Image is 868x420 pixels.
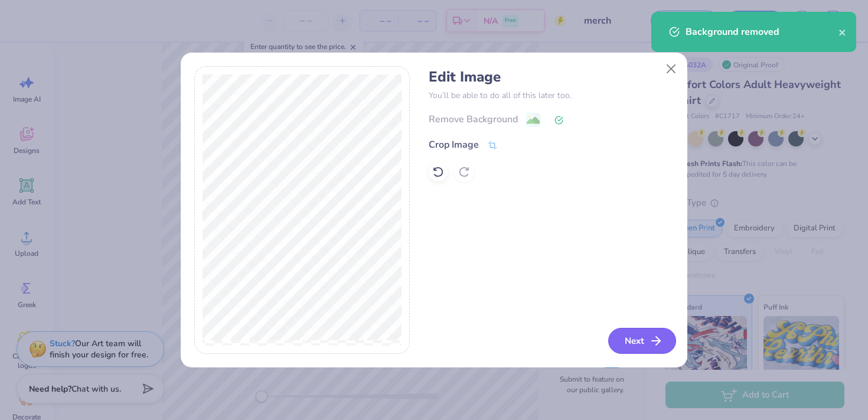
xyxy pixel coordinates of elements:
button: Close [660,58,683,80]
button: close [838,25,847,39]
h4: Edit Image [429,69,674,86]
p: You’ll be able to do all of this later too. [429,89,674,102]
button: Next [608,328,676,354]
div: Background removed [686,25,838,39]
div: Crop Image [429,138,479,152]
